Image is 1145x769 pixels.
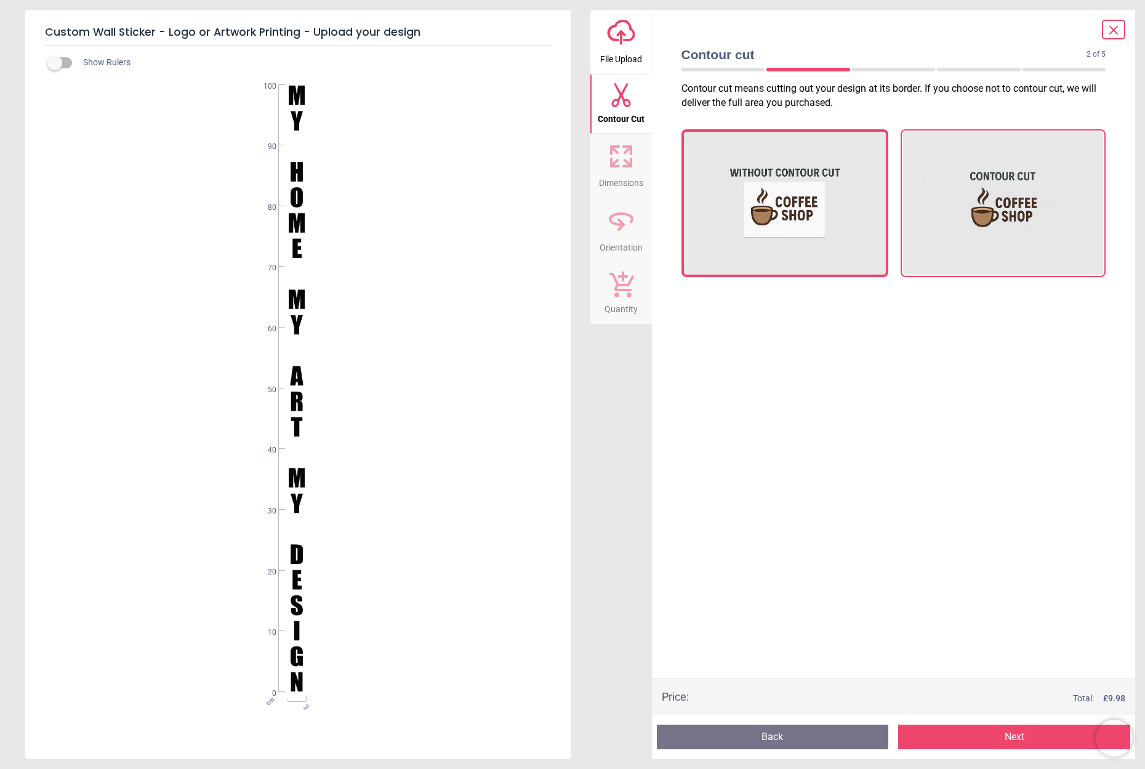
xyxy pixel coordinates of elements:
button: File Upload [590,10,652,74]
span: 60 [253,324,276,334]
img: Without contour cut [702,142,867,265]
span: 90 [253,142,276,152]
span: Quantity [605,297,638,316]
span: File Upload [600,47,642,66]
span: £ [1103,693,1125,705]
span: Orientation [600,236,643,254]
span: 70 [253,263,276,273]
span: cm [265,696,276,707]
p: Contour cut means cutting out your design at its border. If you choose not to contour cut, we wil... [681,82,1116,110]
span: 80 [253,203,276,213]
button: Dimensions [590,134,652,198]
span: Contour cut [681,46,1087,63]
span: 30 [253,506,276,517]
span: 40 [253,445,276,456]
button: Contour Cut [590,74,652,134]
button: Orientation [590,198,652,262]
span: 100 [253,81,276,92]
span: 9.98 [1108,693,1125,703]
span: 2 of 5 [1087,49,1106,60]
button: Quantity [590,262,652,324]
div: Price : [662,689,689,704]
button: Next [898,725,1130,749]
span: 10 [253,627,276,638]
div: Show Rulers [55,55,571,70]
h5: Custom Wall Sticker - Logo or Artwork Printing - Upload your design [45,20,551,46]
span: 3 [300,703,308,711]
iframe: Brevo live chat [1096,720,1133,757]
span: Dimensions [599,171,643,190]
button: Back [657,725,889,749]
span: 0 [253,688,276,699]
span: Contour Cut [598,107,645,126]
span: 20 [253,567,276,578]
span: 50 [253,385,276,395]
div: Total: [707,693,1126,705]
img: With contour cut [921,142,1085,265]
